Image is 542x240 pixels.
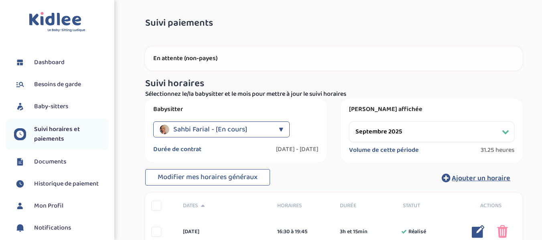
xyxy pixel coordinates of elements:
span: Dashboard [34,58,65,67]
div: [DATE] [177,228,271,236]
div: Statut [397,202,460,210]
span: Suivi paiements [145,18,213,28]
span: Sahbi Farial - [En cours] [173,121,247,137]
button: Ajouter un horaire [430,169,522,187]
label: [PERSON_NAME] affichée [349,105,514,113]
div: ▼ [279,121,283,137]
span: Réalisé [408,228,426,236]
span: Modifier mes horaires généraux [158,171,258,183]
a: Documents [14,156,108,168]
button: Modifier mes horaires généraux [145,169,270,186]
div: Actions [460,202,523,210]
a: Notifications [14,222,108,234]
img: suivihoraire.svg [14,178,26,190]
p: Sélectionnez le/la babysitter et le mois pour mettre à jour le suivi horaires [145,89,522,99]
span: Besoins de garde [34,80,81,89]
a: Baby-sitters [14,101,108,113]
img: logo.svg [29,12,85,32]
label: Volume de cette période [349,146,419,154]
span: Mon Profil [34,201,63,211]
label: Durée de contrat [153,145,201,153]
img: avatar_sahbi-farial_2025_07_09_10_28_03.png [160,125,169,134]
img: dashboard.svg [14,56,26,69]
img: documents.svg [14,156,26,168]
a: Suivi horaires et paiements [14,125,108,144]
p: En attente (non-payes) [153,54,514,63]
div: 16:30 à 19:45 [277,228,328,236]
h3: Suivi horaires [145,79,522,89]
span: Historique de paiement [34,179,99,189]
span: Documents [34,157,66,167]
span: Horaires [277,202,328,210]
span: Suivi horaires et paiements [34,125,108,144]
label: Babysitter [153,105,319,113]
span: Baby-sitters [34,102,68,111]
img: suivihoraire.svg [14,128,26,140]
label: [DATE] - [DATE] [276,145,319,153]
span: 3h et 15min [340,228,367,236]
div: Dates [177,202,271,210]
img: babysitters.svg [14,101,26,113]
img: modifier_bleu.png [472,225,485,238]
img: notification.svg [14,222,26,234]
span: Notifications [34,223,71,233]
img: poubelle_rose.png [497,225,508,238]
a: Historique de paiement [14,178,108,190]
span: Ajouter un horaire [452,173,510,184]
div: Durée [334,202,397,210]
a: Dashboard [14,56,108,69]
img: profil.svg [14,200,26,212]
span: 31.25 heures [481,146,514,154]
a: Besoins de garde [14,79,108,91]
a: Mon Profil [14,200,108,212]
img: besoin.svg [14,79,26,91]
